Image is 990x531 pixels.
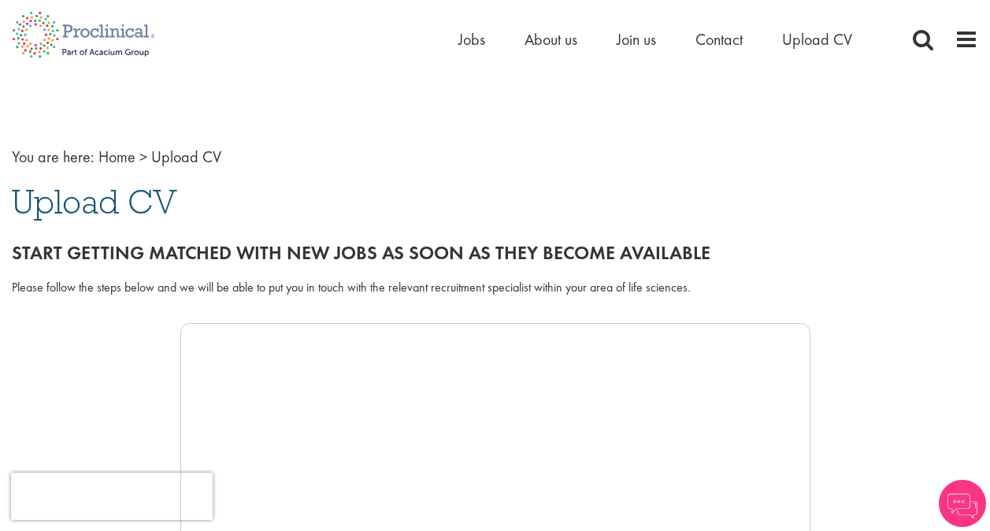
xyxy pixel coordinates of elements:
[151,147,221,167] span: Upload CV
[12,279,978,297] div: Please follow the steps below and we will be able to put you in touch with the relevant recruitme...
[695,29,743,50] a: Contact
[939,480,986,527] img: Chatbot
[12,147,95,167] span: You are here:
[12,243,978,263] h2: Start getting matched with new jobs as soon as they become available
[617,29,656,50] a: Join us
[12,180,177,223] span: Upload CV
[458,29,485,50] a: Jobs
[98,147,135,167] a: breadcrumb link
[782,29,852,50] a: Upload CV
[139,147,147,167] span: >
[11,473,213,520] iframe: reCAPTCHA
[525,29,577,50] a: About us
